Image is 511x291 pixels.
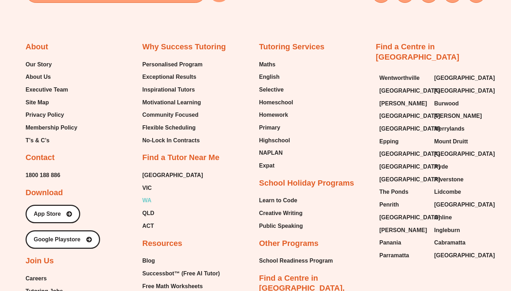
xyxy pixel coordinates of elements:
a: Careers [26,273,87,284]
a: Public Speaking [259,221,303,231]
span: Google Playstore [34,237,81,242]
a: [GEOGRAPHIC_DATA] [379,86,427,96]
a: About Us [26,72,77,82]
span: Privacy Policy [26,110,64,120]
a: Find a Centre in [GEOGRAPHIC_DATA] [376,42,459,61]
iframe: Chat Widget [389,211,511,291]
span: [GEOGRAPHIC_DATA] [434,199,495,210]
a: Homework [259,110,293,120]
span: Merrylands [434,123,465,134]
span: Site Map [26,97,49,108]
span: Panania [379,237,401,248]
a: Riverstone [434,174,482,185]
a: [GEOGRAPHIC_DATA] [379,149,427,159]
a: Highschool [259,135,293,146]
h2: Download [26,188,63,198]
span: Highschool [259,135,290,146]
span: Motivational Learning [142,97,201,108]
a: Flexible Scheduling [142,122,203,133]
a: [GEOGRAPHIC_DATA] [434,149,482,159]
span: Selective [259,84,284,95]
a: Epping [379,136,427,147]
span: Penrith [379,199,399,210]
a: English [259,72,293,82]
h2: Why Success Tutoring [142,42,226,52]
span: T’s & C’s [26,135,49,146]
span: [GEOGRAPHIC_DATA] [379,149,440,159]
a: Personalised Program [142,59,203,70]
a: [GEOGRAPHIC_DATA] [379,212,427,223]
a: Our Story [26,59,77,70]
span: Homework [259,110,288,120]
a: Primary [259,122,293,133]
a: [GEOGRAPHIC_DATA] [379,111,427,121]
h2: Tutoring Services [259,42,324,52]
span: Exceptional Results [142,72,196,82]
a: Creative Writing [259,208,303,219]
span: NAPLAN [259,148,283,158]
span: Careers [26,273,47,284]
a: Lidcombe [434,187,482,197]
span: Community Focused [142,110,198,120]
span: [GEOGRAPHIC_DATA] [434,86,495,96]
a: Expat [259,160,293,171]
a: Site Map [26,97,77,108]
a: Homeschool [259,97,293,108]
a: Google Playstore [26,230,100,249]
span: Riverstone [434,174,464,185]
a: Successbot™ (Free AI Tutor) [142,268,227,279]
h2: Find a Tutor Near Me [142,153,219,163]
h2: Other Programs [259,238,319,249]
h2: About [26,42,48,52]
span: Expat [259,160,275,171]
a: Burwood [434,98,482,109]
a: [GEOGRAPHIC_DATA] [434,73,482,83]
a: Community Focused [142,110,203,120]
a: Penrith [379,199,427,210]
a: [GEOGRAPHIC_DATA] [142,170,203,181]
a: T’s & C’s [26,135,77,146]
span: VIC [142,183,152,193]
a: Exceptional Results [142,72,203,82]
a: Wentworthville [379,73,427,83]
span: [PERSON_NAME] [434,111,482,121]
a: [GEOGRAPHIC_DATA] [379,161,427,172]
a: WA [142,195,203,206]
a: Ryde [434,161,482,172]
span: About Us [26,72,51,82]
span: Learn to Code [259,195,297,206]
a: VIC [142,183,203,193]
span: [GEOGRAPHIC_DATA] [379,212,440,223]
h2: Resources [142,238,182,249]
a: Merrylands [434,123,482,134]
a: Privacy Policy [26,110,77,120]
a: [GEOGRAPHIC_DATA] [434,199,482,210]
span: Blog [142,256,155,266]
a: Membership Policy [26,122,77,133]
span: Successbot™ (Free AI Tutor) [142,268,220,279]
a: NAPLAN [259,148,293,158]
span: Maths [259,59,275,70]
span: Flexible Scheduling [142,122,196,133]
span: Primary [259,122,280,133]
a: 1800 188 886 [26,170,60,181]
a: Parramatta [379,250,427,261]
a: [PERSON_NAME] [379,225,427,236]
span: [GEOGRAPHIC_DATA] [379,174,440,185]
h2: School Holiday Programs [259,178,354,188]
a: [GEOGRAPHIC_DATA] [379,174,427,185]
h2: Join Us [26,256,54,266]
span: [GEOGRAPHIC_DATA] [379,111,440,121]
span: No-Lock In Contracts [142,135,200,146]
span: [GEOGRAPHIC_DATA] [379,123,440,134]
a: QLD [142,208,203,219]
